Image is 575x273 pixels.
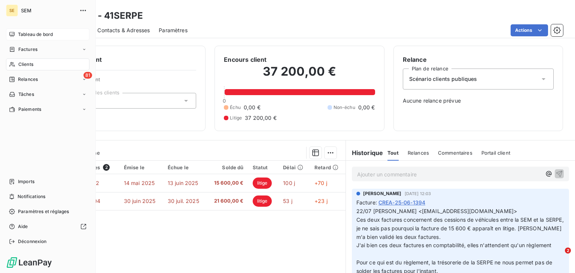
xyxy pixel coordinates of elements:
[6,206,89,218] a: Paramètres et réglages
[18,61,33,68] span: Clients
[438,150,472,156] span: Commentaires
[511,24,548,36] button: Actions
[358,104,375,111] span: 0,00 €
[60,76,196,87] span: Propriétés Client
[6,73,89,85] a: 81Relances
[211,164,244,170] div: Solde dû
[356,198,377,206] span: Facture :
[45,55,196,64] h6: Informations client
[403,55,554,64] h6: Relance
[18,31,53,38] span: Tableau de bord
[6,221,89,233] a: Aide
[18,223,28,230] span: Aide
[334,104,355,111] span: Non-échu
[224,64,375,87] h2: 37 200,00 €
[18,91,34,98] span: Tâches
[6,58,89,70] a: Clients
[18,238,47,245] span: Déconnexion
[6,176,89,188] a: Imports
[211,197,244,205] span: 21 600,00 €
[124,198,156,204] span: 30 juin 2025
[168,198,199,204] span: 30 juil. 2025
[314,180,327,186] span: +70 j
[66,9,143,22] h3: SERPE - 41SERPE
[6,28,89,40] a: Tableau de bord
[405,191,431,196] span: [DATE] 12:03
[346,148,383,157] h6: Historique
[387,150,399,156] span: Tout
[356,208,565,240] span: 22/07 [PERSON_NAME] <[EMAIL_ADDRESS][DOMAIN_NAME]> Ces deux factures concernent des cessions de v...
[244,104,261,111] span: 0,00 €
[159,27,188,34] span: Paramètres
[18,106,41,113] span: Paiements
[408,150,429,156] span: Relances
[21,7,75,13] span: SEM
[18,208,69,215] span: Paramètres et réglages
[223,98,226,104] span: 0
[253,178,272,189] span: litige
[168,180,198,186] span: 13 juin 2025
[409,75,477,83] span: Scénario clients publiques
[18,76,38,83] span: Relances
[6,4,18,16] div: SE
[283,164,305,170] div: Délai
[481,150,510,156] span: Portail client
[550,248,568,266] iframe: Intercom live chat
[403,97,554,104] span: Aucune relance prévue
[356,242,552,248] span: J'ai bien ces deux factures en comptabilité, elles n'attendent qu'un règlement
[314,198,328,204] span: +23 j
[97,27,150,34] span: Contacts & Adresses
[211,179,244,187] span: 15 600,00 €
[253,164,274,170] div: Statut
[18,193,45,200] span: Notifications
[565,248,571,254] span: 2
[83,72,92,79] span: 81
[253,195,272,207] span: litige
[18,46,37,53] span: Factures
[230,104,241,111] span: Échu
[245,114,277,122] span: 37 200,00 €
[283,180,295,186] span: 100 j
[230,115,242,121] span: Litige
[6,257,52,269] img: Logo LeanPay
[363,190,402,197] span: [PERSON_NAME]
[18,178,34,185] span: Imports
[6,43,89,55] a: Factures
[378,198,425,206] span: CREA-25-06-1394
[124,180,155,186] span: 14 mai 2025
[103,164,110,171] span: 2
[6,88,89,100] a: Tâches
[283,198,292,204] span: 53 j
[314,164,341,170] div: Retard
[124,164,159,170] div: Émise le
[6,103,89,115] a: Paiements
[168,164,202,170] div: Échue le
[224,55,267,64] h6: Encours client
